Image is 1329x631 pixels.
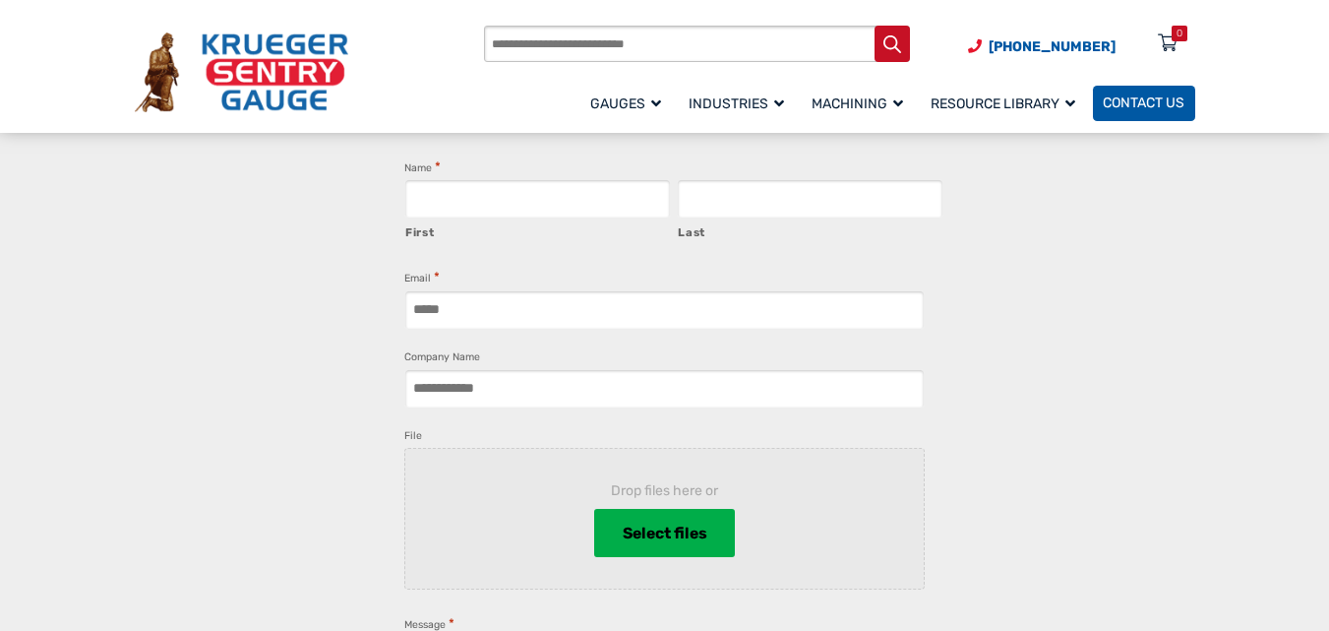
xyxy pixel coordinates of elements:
[405,220,670,241] label: First
[968,36,1116,57] a: Phone Number (920) 434-8860
[590,95,661,112] span: Gauges
[437,480,892,501] span: Drop files here or
[678,220,942,241] label: Last
[135,32,348,111] img: Krueger Sentry Gauge
[594,509,735,558] button: select files, file
[404,269,440,287] label: Email
[404,158,441,177] legend: Name
[679,83,802,123] a: Industries
[404,427,422,445] label: File
[989,38,1116,55] span: [PHONE_NUMBER]
[921,83,1093,123] a: Resource Library
[580,83,679,123] a: Gauges
[1103,95,1184,112] span: Contact Us
[1093,86,1195,121] a: Contact Us
[931,95,1075,112] span: Resource Library
[404,348,480,366] label: Company Name
[812,95,903,112] span: Machining
[1177,26,1182,41] div: 0
[802,83,921,123] a: Machining
[689,95,784,112] span: Industries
